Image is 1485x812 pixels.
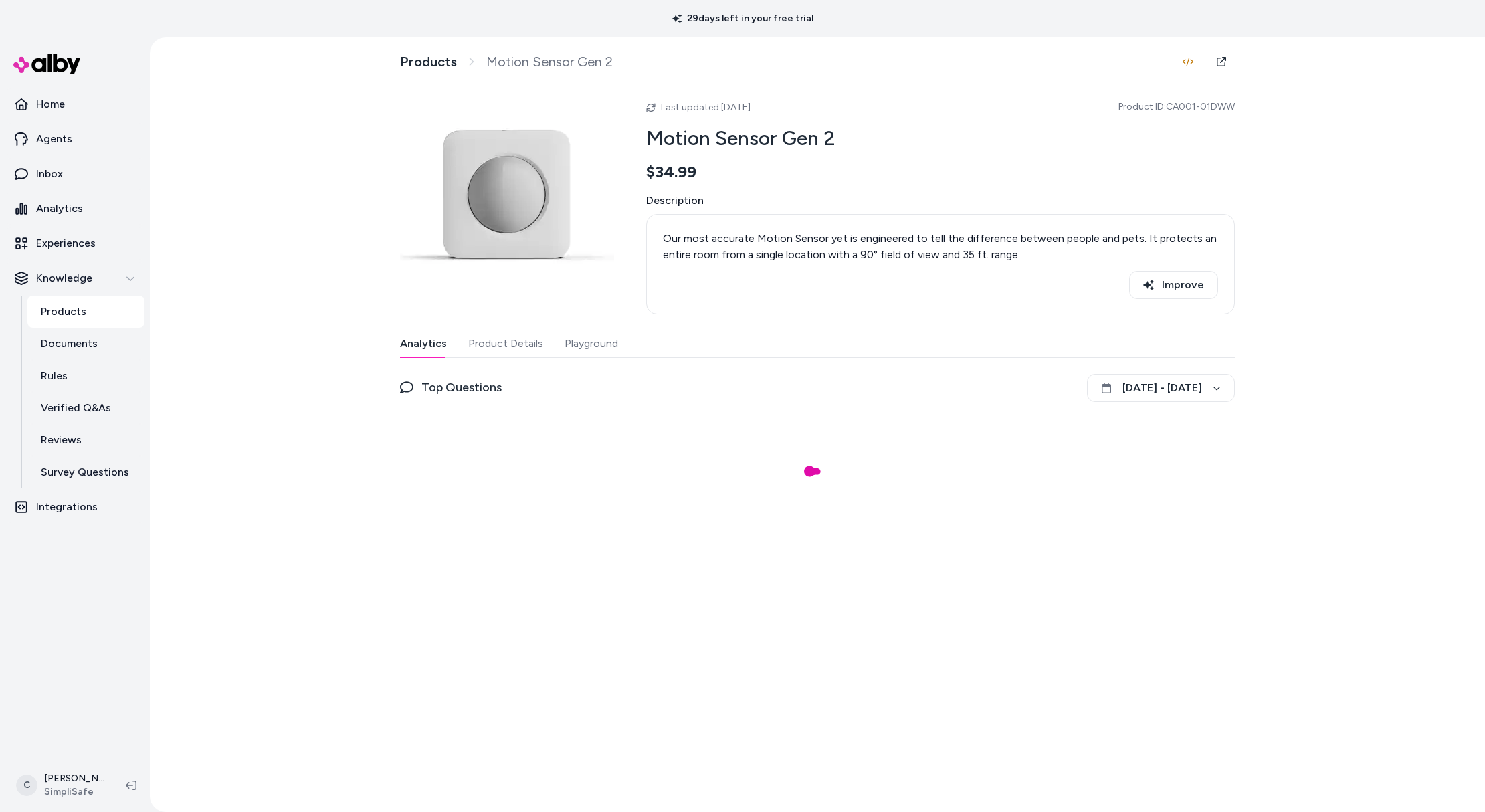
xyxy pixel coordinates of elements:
[1087,374,1235,402] button: [DATE] - [DATE]
[8,764,115,807] button: C[PERSON_NAME]SimpliSafe
[664,12,821,25] p: 29 days left in your free trial
[36,131,72,147] p: Agents
[27,392,144,424] a: Verified Q&As
[41,400,111,416] p: Verified Q&As
[400,91,614,305] img: BMS_Balto__1_.jpg
[44,785,104,799] span: SimpliSafe
[1118,100,1235,114] span: Product ID: CA001-01DWW
[36,499,98,515] p: Integrations
[5,262,144,294] button: Knowledge
[36,270,92,286] p: Knowledge
[5,491,144,523] a: Integrations
[400,54,613,70] nav: breadcrumb
[5,123,144,155] a: Agents
[421,378,502,397] span: Top Questions
[663,231,1218,263] p: Our most accurate Motion Sensor yet is engineered to tell the difference between people and pets....
[27,328,144,360] a: Documents
[1129,271,1218,299] button: Improve
[27,424,144,456] a: Reviews
[565,330,618,357] button: Playground
[5,88,144,120] a: Home
[27,360,144,392] a: Rules
[36,96,65,112] p: Home
[13,54,80,74] img: alby Logo
[400,330,447,357] button: Analytics
[36,166,63,182] p: Inbox
[646,162,696,182] span: $34.99
[646,193,1235,209] span: Description
[41,304,86,320] p: Products
[41,432,82,448] p: Reviews
[5,227,144,260] a: Experiences
[5,193,144,225] a: Analytics
[661,102,751,113] span: Last updated [DATE]
[646,126,1235,151] h2: Motion Sensor Gen 2
[16,775,37,796] span: C
[44,772,104,785] p: [PERSON_NAME]
[36,235,96,251] p: Experiences
[27,296,144,328] a: Products
[5,158,144,190] a: Inbox
[36,201,83,217] p: Analytics
[468,330,543,357] button: Product Details
[41,464,129,480] p: Survey Questions
[27,456,144,488] a: Survey Questions
[486,54,613,70] span: Motion Sensor Gen 2
[400,54,457,70] a: Products
[41,368,68,384] p: Rules
[41,336,98,352] p: Documents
